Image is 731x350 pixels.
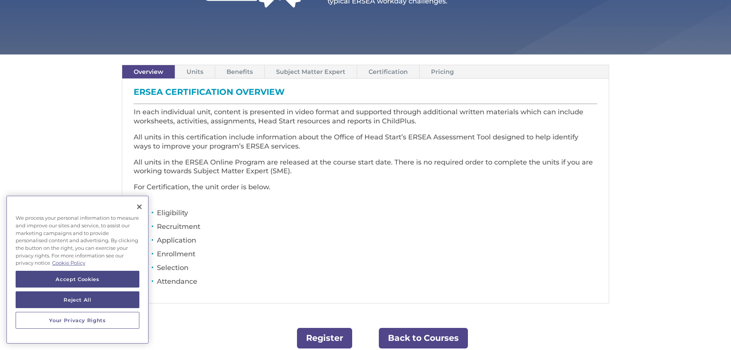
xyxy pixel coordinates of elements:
[6,195,149,344] div: Cookie banner
[157,236,196,245] span: Application
[379,328,468,349] a: Back to Courses
[134,158,593,176] span: All units in the ERSEA Online Program are released at the course start date. There is no required...
[265,65,357,78] a: Subject Matter Expert
[16,312,139,329] button: Your Privacy Rights
[16,271,139,288] button: Accept Cookies
[157,264,188,272] span: Selection
[134,108,583,125] span: In each individual unit, content is presented in video format and supported through additional wr...
[157,250,195,258] span: Enrollment
[215,65,264,78] a: Benefits
[6,195,149,344] div: Privacy
[420,65,465,78] a: Pricing
[175,65,215,78] a: Units
[131,198,148,215] button: Close
[16,291,139,308] button: Reject All
[134,183,270,191] span: For Certification, the unit order is below.
[52,260,85,266] a: More information about your privacy, opens in a new tab
[122,65,175,78] a: Overview
[297,328,352,349] a: Register
[157,209,188,217] span: Eligibility
[134,88,597,100] h3: ERSEA Certification Overview
[357,65,419,78] a: Certification
[157,222,200,231] span: Recruitment
[6,211,149,271] div: We process your personal information to measure and improve our sites and service, to assist our ...
[157,277,197,286] span: Attendance
[134,133,597,158] p: All units in this certification include information about the Office of Head Start’s ERSEA Assess...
